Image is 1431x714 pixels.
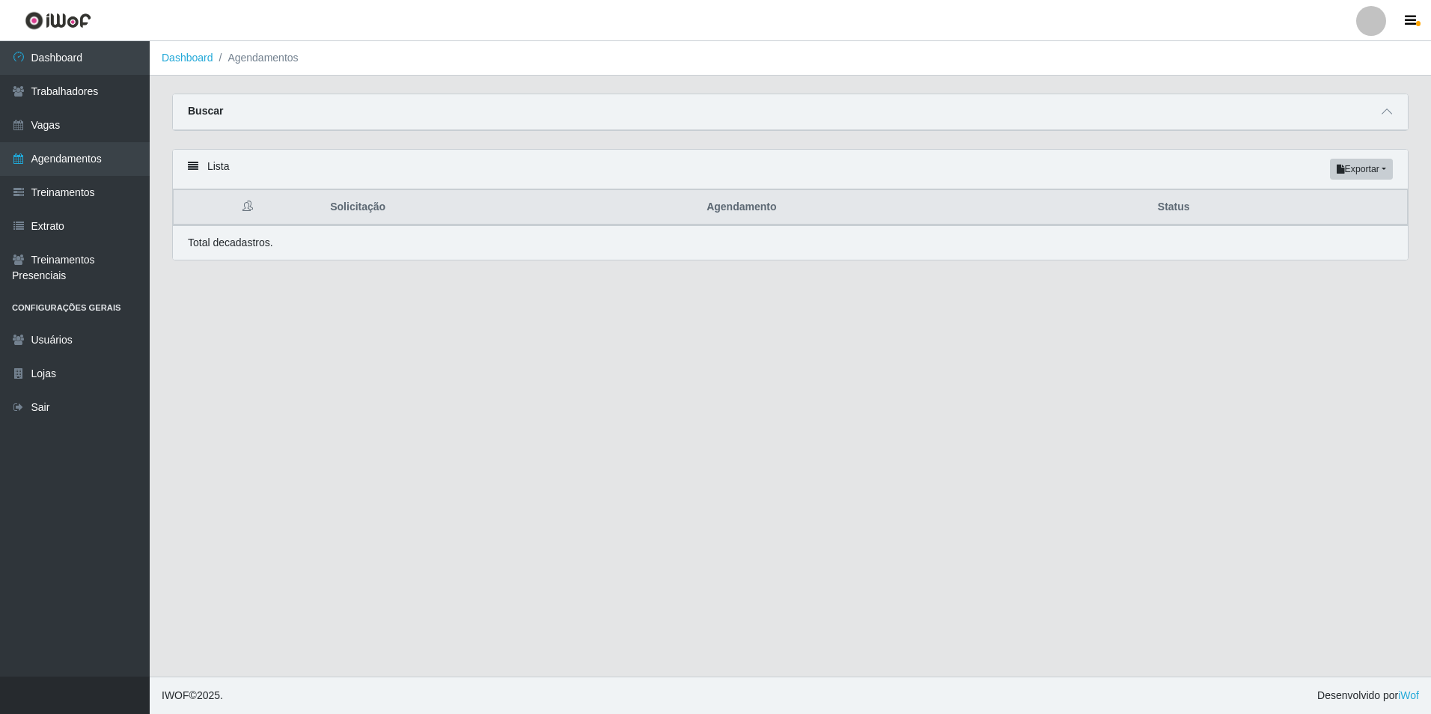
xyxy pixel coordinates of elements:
[162,689,189,701] span: IWOF
[213,50,299,66] li: Agendamentos
[1330,159,1393,180] button: Exportar
[162,688,223,704] span: © 2025 .
[698,190,1149,225] th: Agendamento
[173,150,1408,189] div: Lista
[1149,190,1408,225] th: Status
[162,52,213,64] a: Dashboard
[1317,688,1419,704] span: Desenvolvido por
[1398,689,1419,701] a: iWof
[321,190,698,225] th: Solicitação
[188,235,273,251] p: Total de cadastros.
[25,11,91,30] img: CoreUI Logo
[188,105,223,117] strong: Buscar
[150,41,1431,76] nav: breadcrumb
